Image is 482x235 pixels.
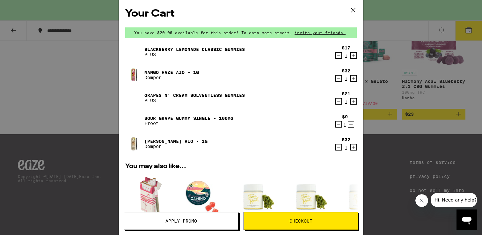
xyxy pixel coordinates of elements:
[124,212,238,230] button: Apply Promo
[337,173,385,221] img: Stone Road - Sunrise Sherbet - 3.54g
[125,112,143,130] img: Sour Grape Gummy Single - 100mg
[342,122,348,128] div: 1
[144,75,199,80] p: Dompen
[456,209,477,230] iframe: Button to launch messaging window
[350,98,357,105] button: Increment
[178,173,226,221] img: Camino - Watermelon Lemonade Bliss Gummies
[342,114,348,119] div: $9
[144,47,245,52] a: Blackberry Lemonade CLASSIC Gummies
[125,135,143,153] img: King Louis XIII AIO - 1g
[342,91,350,96] div: $21
[342,145,350,151] div: 1
[342,68,350,73] div: $32
[292,31,348,35] span: invite your friends.
[144,93,245,98] a: Grapes n' Cream Solventless Gummies
[335,52,342,59] button: Decrement
[284,173,332,221] img: Stone Road - Lemon Jack - 3.54g
[144,139,208,144] a: [PERSON_NAME] AIO - 1g
[415,194,428,207] iframe: Close message
[342,45,350,50] div: $17
[342,137,350,142] div: $32
[342,54,350,59] div: 1
[144,70,199,75] a: Mango Haze AIO - 1g
[144,144,208,149] p: Dompen
[125,43,143,61] img: Blackberry Lemonade CLASSIC Gummies
[144,52,245,57] p: PLUS
[125,7,357,21] h2: Your Cart
[335,98,342,105] button: Decrement
[134,31,292,35] span: You have $20.00 available for this order! To earn more credit,
[125,66,143,84] img: Mango Haze AIO - 1g
[335,144,342,151] button: Decrement
[348,121,354,128] button: Increment
[165,219,197,223] span: Apply Promo
[342,77,350,82] div: 1
[125,89,143,107] img: Grapes n' Cream Solventless Gummies
[350,144,357,151] button: Increment
[350,52,357,59] button: Increment
[335,75,342,82] button: Decrement
[244,212,358,230] button: Checkout
[342,99,350,105] div: 1
[289,219,312,223] span: Checkout
[431,193,477,207] iframe: Message from company
[144,121,233,126] p: Froot
[231,173,279,221] img: Stone Road - Papaya Kush - 3.54g
[335,121,342,128] button: Decrement
[350,75,357,82] button: Increment
[144,98,245,103] p: PLUS
[125,27,357,38] div: You have $20.00 available for this order! To earn more credit,invite your friends.
[125,173,173,221] img: Birdies - Classic Sativa 10-Pack - 7g
[125,163,357,170] h2: You may also like...
[144,116,233,121] a: Sour Grape Gummy Single - 100mg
